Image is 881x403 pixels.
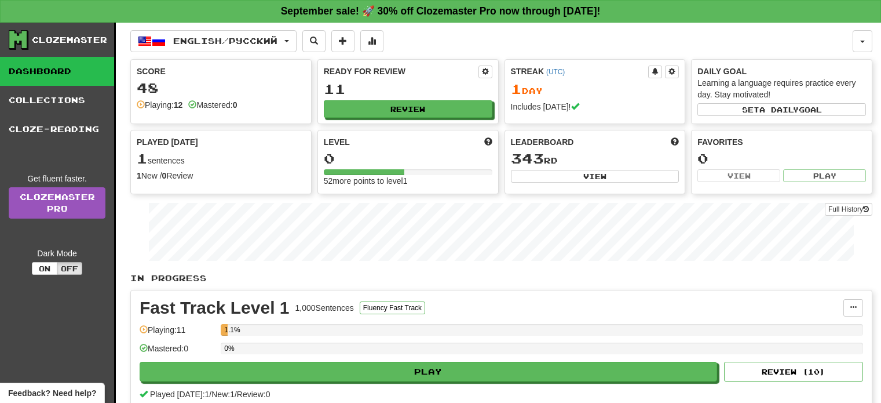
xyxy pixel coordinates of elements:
span: This week in points, UTC [671,136,679,148]
div: Clozemaster [32,34,107,46]
div: 1.1% [224,324,228,336]
div: 48 [137,81,305,95]
button: Review (10) [724,362,863,382]
a: (UTC) [546,68,565,76]
div: Day [511,82,679,97]
div: 11 [324,82,492,96]
div: Learning a language requires practice every day. Stay motivated! [697,77,866,100]
div: Favorites [697,136,866,148]
span: / [235,390,237,399]
div: 52 more points to level 1 [324,175,492,187]
div: Daily Goal [697,66,866,77]
span: Score more points to level up [484,136,492,148]
div: Score [137,66,305,77]
span: Open feedback widget [8,387,96,399]
div: Mastered: 0 [140,343,215,362]
div: New / Review [137,170,305,181]
div: Mastered: [188,99,237,111]
div: Streak [511,66,649,77]
div: 1,000 Sentences [295,302,354,314]
span: 1 [511,81,522,97]
strong: 0 [162,171,167,180]
button: Play [140,362,717,382]
span: / [209,390,211,399]
div: 0 [324,151,492,166]
span: Played [DATE]: 1 [150,390,209,399]
span: Played [DATE] [137,136,198,148]
button: Add sentence to collection [331,30,354,52]
button: Play [783,169,866,182]
span: New: 1 [211,390,235,399]
span: English / Русский [173,36,277,46]
div: sentences [137,151,305,166]
strong: 1 [137,171,141,180]
button: View [511,170,679,183]
a: ClozemasterPro [9,187,105,219]
div: Dark Mode [9,248,105,259]
span: a daily [759,106,799,114]
div: Fast Track Level 1 [140,299,290,317]
button: Full History [825,203,872,216]
button: Search sentences [302,30,326,52]
strong: 12 [174,100,183,110]
button: Off [57,262,82,275]
p: In Progress [130,273,872,284]
div: rd [511,151,679,166]
button: More stats [360,30,383,52]
span: 343 [511,150,544,166]
button: English/Русский [130,30,297,52]
span: Review: 0 [237,390,270,399]
strong: 0 [233,100,237,110]
div: Playing: [137,99,182,111]
div: 0 [697,151,866,166]
div: Get fluent faster. [9,173,105,184]
button: View [697,169,780,182]
button: Seta dailygoal [697,103,866,116]
div: Playing: 11 [140,324,215,343]
span: Level [324,136,350,148]
button: Fluency Fast Track [360,302,425,314]
button: Review [324,100,492,118]
span: 1 [137,150,148,166]
strong: September sale! 🚀 30% off Clozemaster Pro now through [DATE]! [281,5,601,17]
button: On [32,262,57,275]
div: Includes [DATE]! [511,101,679,112]
span: Leaderboard [511,136,574,148]
div: Ready for Review [324,66,478,77]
